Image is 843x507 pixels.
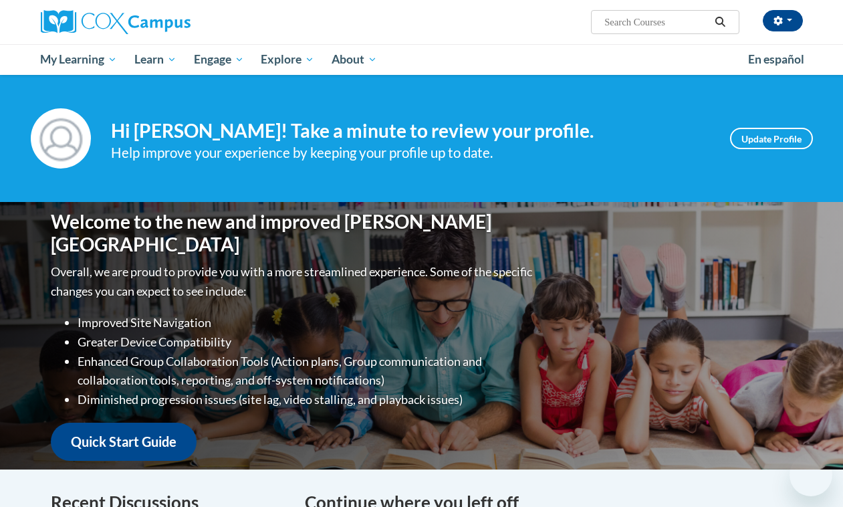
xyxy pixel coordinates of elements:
div: Help improve your experience by keeping your profile up to date. [111,142,710,164]
a: Engage [185,44,253,75]
img: Profile Image [31,108,91,169]
h4: Hi [PERSON_NAME]! Take a minute to review your profile. [111,120,710,142]
li: Enhanced Group Collaboration Tools (Action plans, Group communication and collaboration tools, re... [78,352,535,391]
a: My Learning [32,44,126,75]
a: Quick Start Guide [51,423,197,461]
a: En español [739,45,813,74]
button: Search [710,14,730,30]
li: Greater Device Compatibility [78,332,535,352]
span: En español [748,52,804,66]
a: Update Profile [730,128,813,149]
li: Improved Site Navigation [78,313,535,332]
p: Overall, we are proud to provide you with a more streamlined experience. Some of the specific cha... [51,262,535,301]
iframe: Button to launch messaging window [790,453,832,496]
h1: Welcome to the new and improved [PERSON_NAME][GEOGRAPHIC_DATA] [51,211,535,256]
span: Explore [261,52,314,68]
a: About [323,44,386,75]
input: Search Courses [603,14,710,30]
a: Cox Campus [41,10,281,34]
div: Main menu [31,44,813,75]
a: Learn [126,44,185,75]
span: Engage [194,52,244,68]
li: Diminished progression issues (site lag, video stalling, and playback issues) [78,390,535,409]
button: Account Settings [763,10,803,31]
span: My Learning [40,52,117,68]
a: Explore [252,44,323,75]
img: Cox Campus [41,10,191,34]
span: Learn [134,52,176,68]
span: About [332,52,377,68]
